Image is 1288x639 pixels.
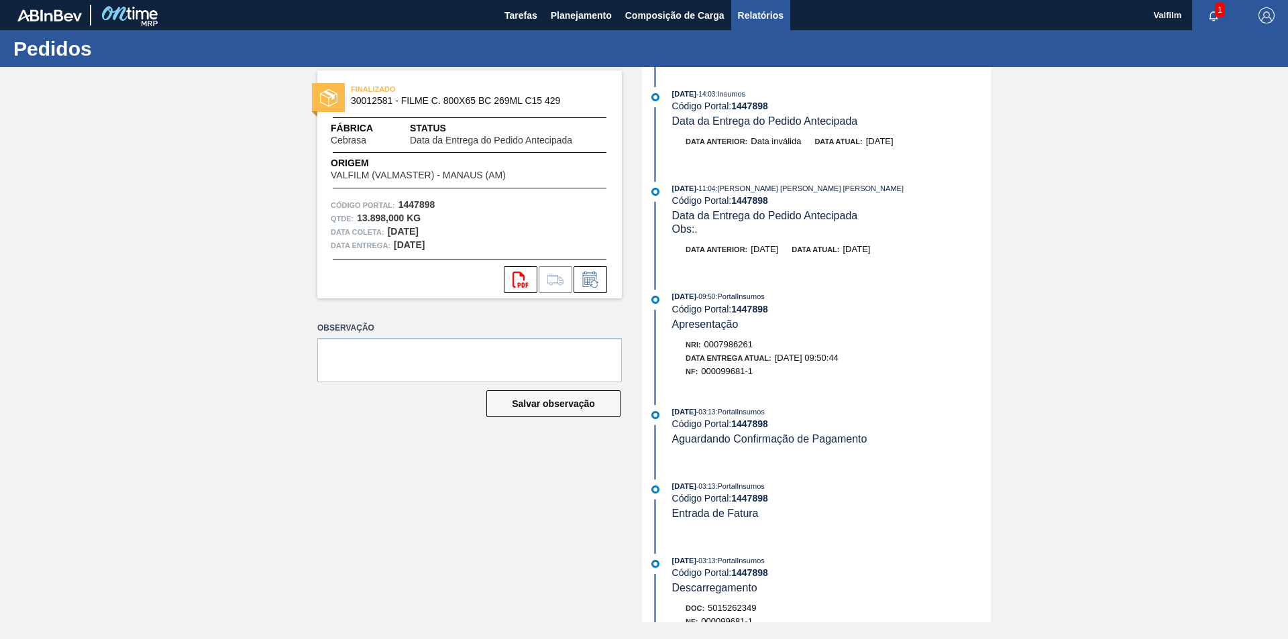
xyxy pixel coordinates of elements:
[751,244,778,254] span: [DATE]
[843,244,870,254] span: [DATE]
[672,184,696,192] span: [DATE]
[651,93,659,101] img: atual
[701,366,753,376] span: 000099681-1
[792,245,839,253] span: Data atual:
[651,296,659,304] img: atual
[814,137,862,146] span: Data atual:
[331,212,354,225] span: Qtde :
[715,482,764,490] span: : PortalInsumos
[320,89,337,107] img: status
[331,135,366,146] span: Cebrasa
[1192,6,1235,25] button: Notificações
[686,618,698,626] span: NF:
[686,137,747,146] span: Data anterior:
[672,493,991,504] div: Código Portal:
[708,603,756,613] span: 5015262349
[672,482,696,490] span: [DATE]
[539,266,572,293] div: Ir para Composição de Carga
[672,408,696,416] span: [DATE]
[672,433,867,445] span: Aguardando Confirmação de Pagamento
[331,170,506,180] span: VALFILM (VALMASTER) - MANAUS (AM)
[331,225,384,239] span: Data coleta:
[866,136,894,146] span: [DATE]
[651,411,659,419] img: atual
[651,485,659,493] img: atual
[704,339,753,349] span: 0007986261
[17,9,82,21] img: TNhmsLtSVTkK8tSr43FrP2fwEKptu5GPRR3wAAAABJRU5ErkJggg==
[731,195,768,206] strong: 1447898
[351,82,539,96] span: FINALIZADO
[351,96,594,106] span: 30012581 - FILME C. 800X65 BC 269ML C15 429
[672,90,696,98] span: [DATE]
[672,418,991,429] div: Código Portal:
[731,493,768,504] strong: 1447898
[357,213,421,223] strong: 13.898,000 KG
[672,292,696,300] span: [DATE]
[686,341,701,349] span: Nri:
[625,7,724,23] span: Composição de Carga
[504,266,537,293] div: Abrir arquivo PDF
[672,508,759,519] span: Entrada de Fatura
[331,121,409,135] span: Fábrica
[672,318,739,330] span: Apresentação
[331,198,395,212] span: Código Portal:
[13,41,252,56] h1: Pedidos
[410,121,608,135] span: Status
[731,567,768,578] strong: 1447898
[751,136,801,146] span: Data inválida
[651,560,659,568] img: atual
[331,156,544,170] span: Origem
[672,195,991,206] div: Código Portal:
[1215,3,1225,17] span: 1
[672,223,698,235] span: Obs: .
[731,101,768,111] strong: 1447898
[696,293,715,300] span: - 09:50
[715,292,764,300] span: : PortalInsumos
[672,582,757,593] span: Descarregamento
[715,90,745,98] span: : Insumos
[486,390,621,417] button: Salvar observação
[398,199,435,210] strong: 1447898
[651,188,659,196] img: atual
[331,239,390,252] span: Data entrega:
[672,557,696,565] span: [DATE]
[394,239,425,250] strong: [DATE]
[1258,7,1275,23] img: Logout
[551,7,612,23] span: Planejamento
[317,318,622,338] label: Observação
[388,226,419,237] strong: [DATE]
[696,483,715,490] span: - 03:13
[775,353,839,363] span: [DATE] 09:50:44
[715,557,764,565] span: : PortalInsumos
[574,266,607,293] div: Informar alteração no pedido
[701,616,753,626] span: 000099681-1
[731,418,768,429] strong: 1447898
[696,185,715,192] span: - 11:04
[715,408,764,416] span: : PortalInsumos
[672,567,991,578] div: Código Portal:
[672,304,991,314] div: Código Portal:
[686,604,704,612] span: Doc:
[696,408,715,416] span: - 03:13
[715,184,904,192] span: : [PERSON_NAME] [PERSON_NAME] [PERSON_NAME]
[672,101,991,111] div: Código Portal:
[686,245,747,253] span: Data anterior:
[504,7,537,23] span: Tarefas
[410,135,572,146] span: Data da Entrega do Pedido Antecipada
[686,367,698,375] span: NF:
[672,210,858,221] span: Data da Entrega do Pedido Antecipada
[696,557,715,565] span: - 03:13
[672,115,858,127] span: Data da Entrega do Pedido Antecipada
[696,91,715,98] span: - 14:03
[686,354,771,362] span: Data Entrega Atual:
[731,304,768,314] strong: 1447898
[738,7,784,23] span: Relatórios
